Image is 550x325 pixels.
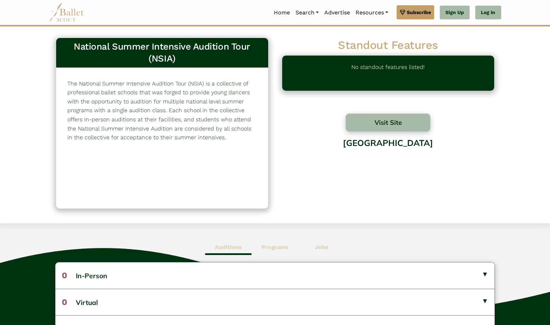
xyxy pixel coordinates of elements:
div: [GEOGRAPHIC_DATA] [282,133,494,189]
p: The National Summer Intensive Audition Tour (NSIA) is a collective of professional ballet schools... [67,79,257,142]
b: Programs [261,244,289,250]
a: Advertise [322,5,353,20]
a: Home [271,5,293,20]
a: Sign Up [440,6,470,20]
a: Search [293,5,322,20]
button: 0Virtual [55,289,495,315]
span: 0 [62,270,67,280]
span: 0 [62,297,67,307]
a: Subscribe [397,5,434,19]
button: 0In-Person [55,262,495,288]
h3: National Summer Intensive Audition Tour (NSIA) [62,41,263,65]
p: No standout features listed! [351,63,425,84]
b: Auditions [215,244,242,250]
button: Visit Site [346,114,431,132]
span: Subscribe [407,8,431,16]
a: Log In [475,6,501,20]
a: Resources [353,5,391,20]
img: gem.svg [400,8,405,16]
h2: Standout Features [282,38,494,53]
b: Jobs [315,244,329,250]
